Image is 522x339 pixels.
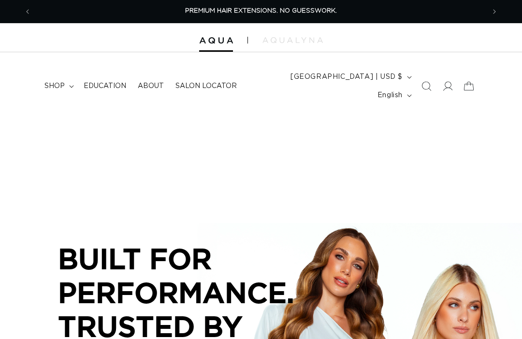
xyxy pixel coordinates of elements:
[185,8,337,14] span: PREMIUM HAIR EXTENSIONS. NO GUESSWORK.
[199,37,233,44] img: Aqua Hair Extensions
[377,90,403,101] span: English
[290,72,403,82] span: [GEOGRAPHIC_DATA] | USD $
[175,82,237,90] span: Salon Locator
[78,76,132,96] a: Education
[138,82,164,90] span: About
[372,86,416,104] button: English
[484,2,505,21] button: Next announcement
[44,82,65,90] span: shop
[84,82,126,90] span: Education
[39,76,78,96] summary: shop
[285,68,416,86] button: [GEOGRAPHIC_DATA] | USD $
[17,2,38,21] button: Previous announcement
[416,75,437,97] summary: Search
[170,76,243,96] a: Salon Locator
[132,76,170,96] a: About
[262,37,323,43] img: aqualyna.com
